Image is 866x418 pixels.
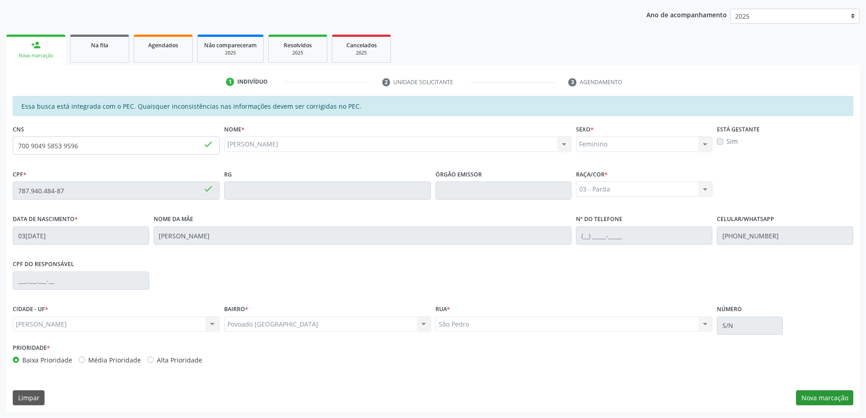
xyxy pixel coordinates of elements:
[717,122,760,136] label: Está gestante
[154,212,193,227] label: Nome da mãe
[13,257,74,272] label: CPF do responsável
[13,341,50,355] label: Prioridade
[22,355,72,365] label: Baixa Prioridade
[796,390,853,406] button: Nova marcação
[576,212,622,227] label: Nº do Telefone
[224,167,232,181] label: RG
[13,212,78,227] label: Data de nascimento
[436,302,450,317] label: Rua
[31,40,41,50] div: person_add
[275,50,320,56] div: 2025
[576,227,712,245] input: (__) _____-_____
[284,41,312,49] span: Resolvidos
[157,355,202,365] label: Alta Prioridade
[13,167,26,181] label: CPF
[13,227,149,245] input: __/__/____
[646,9,727,20] p: Ano de acompanhamento
[203,184,213,194] span: done
[88,355,141,365] label: Média Prioridade
[717,302,742,317] label: Número
[726,136,738,146] label: Sim
[436,167,482,181] label: Órgão emissor
[226,78,234,86] div: 1
[13,122,24,136] label: CNS
[237,78,268,86] div: Indivíduo
[204,41,257,49] span: Não compareceram
[339,50,384,56] div: 2025
[717,227,853,245] input: (__) _____-_____
[346,41,377,49] span: Cancelados
[224,122,245,136] label: Nome
[13,96,853,116] div: Essa busca está integrada com o PEC. Quaisquer inconsistências nas informações devem ser corrigid...
[148,41,178,49] span: Agendados
[13,52,59,59] div: Nova marcação
[576,167,608,181] label: Raça/cor
[203,139,213,149] span: done
[717,212,774,227] label: Celular/WhatsApp
[13,272,149,290] input: ___.___.___-__
[13,302,48,317] label: CIDADE - UF
[224,302,248,317] label: BAIRRO
[91,41,108,49] span: Na fila
[576,122,594,136] label: Sexo
[204,50,257,56] div: 2025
